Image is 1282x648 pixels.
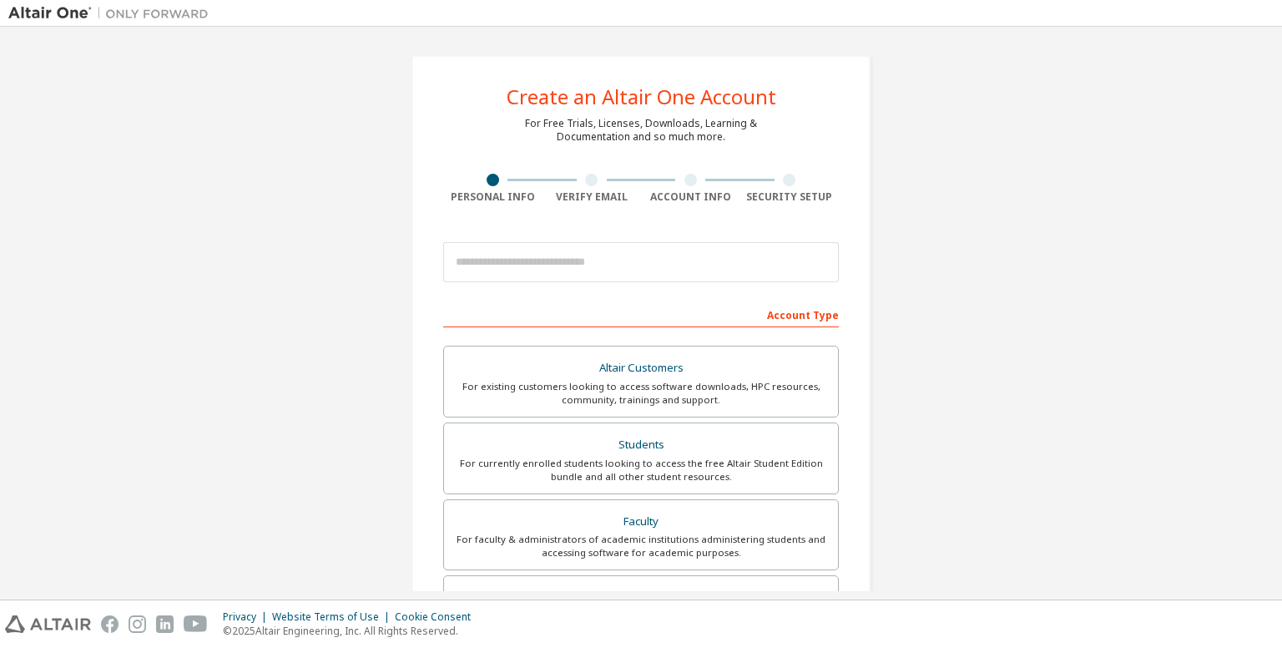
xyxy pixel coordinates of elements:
div: For existing customers looking to access software downloads, HPC resources, community, trainings ... [454,380,828,407]
div: Cookie Consent [395,610,481,624]
div: For faculty & administrators of academic institutions administering students and accessing softwa... [454,533,828,559]
div: Students [454,433,828,457]
div: Everyone else [454,586,828,610]
img: youtube.svg [184,615,208,633]
div: Verify Email [543,190,642,204]
div: Security Setup [740,190,840,204]
img: facebook.svg [101,615,119,633]
div: For currently enrolled students looking to access the free Altair Student Edition bundle and all ... [454,457,828,483]
div: Website Terms of Use [272,610,395,624]
div: Privacy [223,610,272,624]
img: linkedin.svg [156,615,174,633]
img: altair_logo.svg [5,615,91,633]
img: Altair One [8,5,217,22]
div: Faculty [454,510,828,534]
div: For Free Trials, Licenses, Downloads, Learning & Documentation and so much more. [525,117,757,144]
p: © 2025 Altair Engineering, Inc. All Rights Reserved. [223,624,481,638]
div: Altair Customers [454,357,828,380]
div: Create an Altair One Account [507,87,776,107]
div: Account Type [443,301,839,327]
img: instagram.svg [129,615,146,633]
div: Personal Info [443,190,543,204]
div: Account Info [641,190,740,204]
